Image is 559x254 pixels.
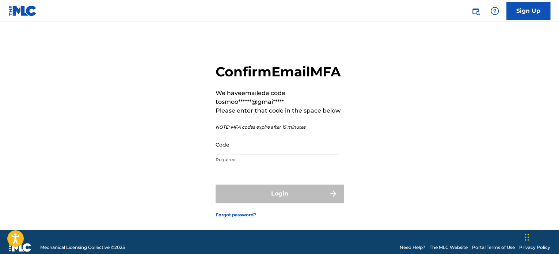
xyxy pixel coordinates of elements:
[216,106,343,115] p: Please enter that code in the space below
[487,4,502,18] div: Help
[216,212,256,218] a: Forgot password?
[519,244,550,251] a: Privacy Policy
[490,7,499,15] img: help
[471,7,480,15] img: search
[400,244,425,251] a: Need Help?
[216,64,343,80] h2: Confirm Email MFA
[506,2,550,20] a: Sign Up
[430,244,468,251] a: The MLC Website
[216,124,343,130] p: NOTE: MFA codes expire after 15 minutes
[472,244,515,251] a: Portal Terms of Use
[9,243,31,252] img: logo
[468,4,483,18] a: Public Search
[9,5,37,16] img: MLC Logo
[522,219,559,254] iframe: Chat Widget
[40,244,125,251] span: Mechanical Licensing Collective © 2025
[525,226,529,248] div: Drag
[216,156,339,163] p: Required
